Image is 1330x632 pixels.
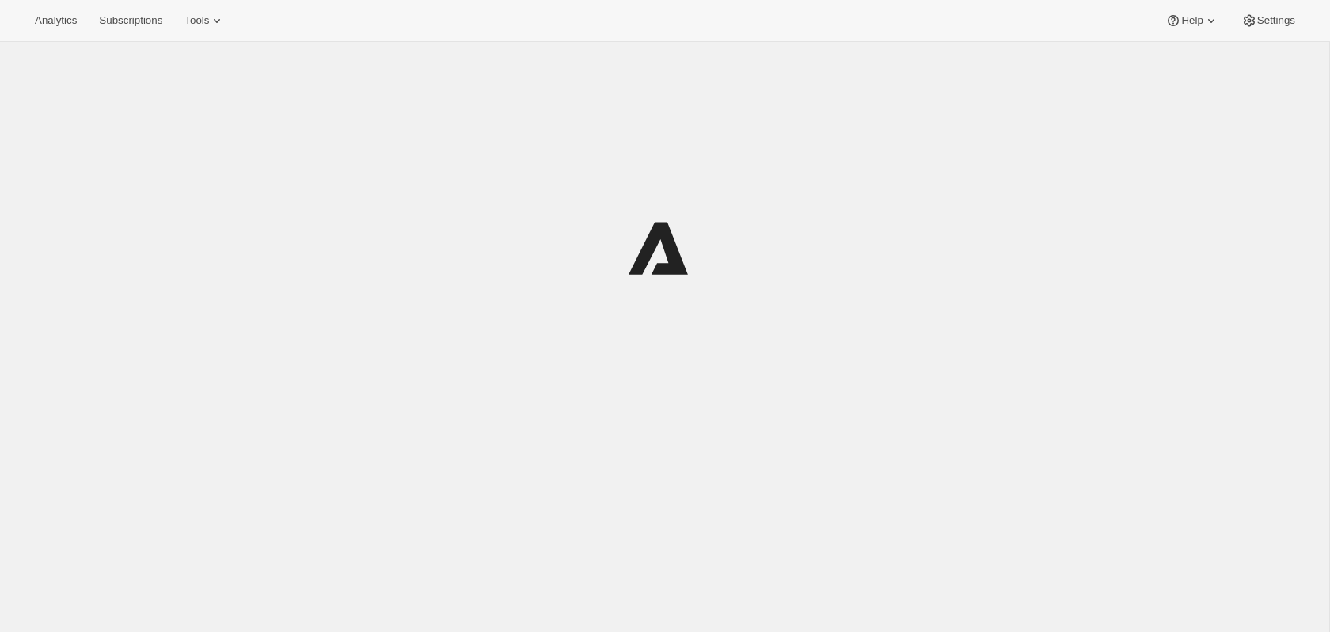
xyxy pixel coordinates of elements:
span: Analytics [35,14,77,27]
button: Tools [175,10,234,32]
span: Settings [1257,14,1295,27]
span: Subscriptions [99,14,162,27]
button: Subscriptions [89,10,172,32]
span: Help [1181,14,1203,27]
button: Help [1156,10,1228,32]
button: Settings [1232,10,1305,32]
button: Analytics [25,10,86,32]
span: Tools [184,14,209,27]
